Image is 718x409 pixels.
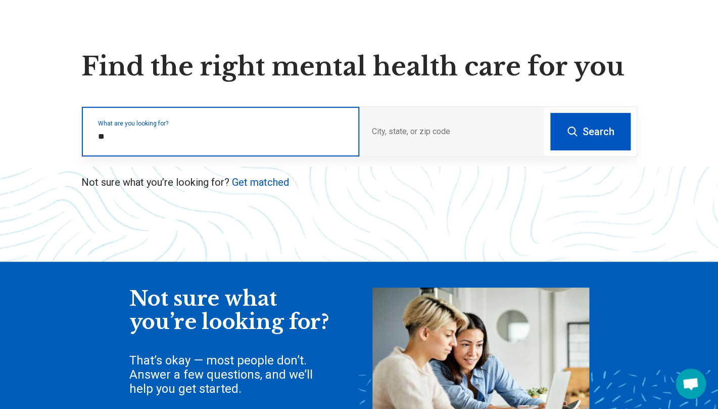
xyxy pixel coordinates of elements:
[129,353,331,396] div: That’s okay — most people don’t. Answer a few questions, and we’ll help you get started.
[676,369,706,399] div: Open chat
[550,113,631,150] button: Search
[81,175,637,189] p: Not sure what you’re looking for?
[232,176,289,188] a: Get matched
[81,52,637,82] h1: Find the right mental health care for you
[129,288,331,334] div: Not sure what you’re looking for?
[98,120,347,127] label: What are you looking for?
